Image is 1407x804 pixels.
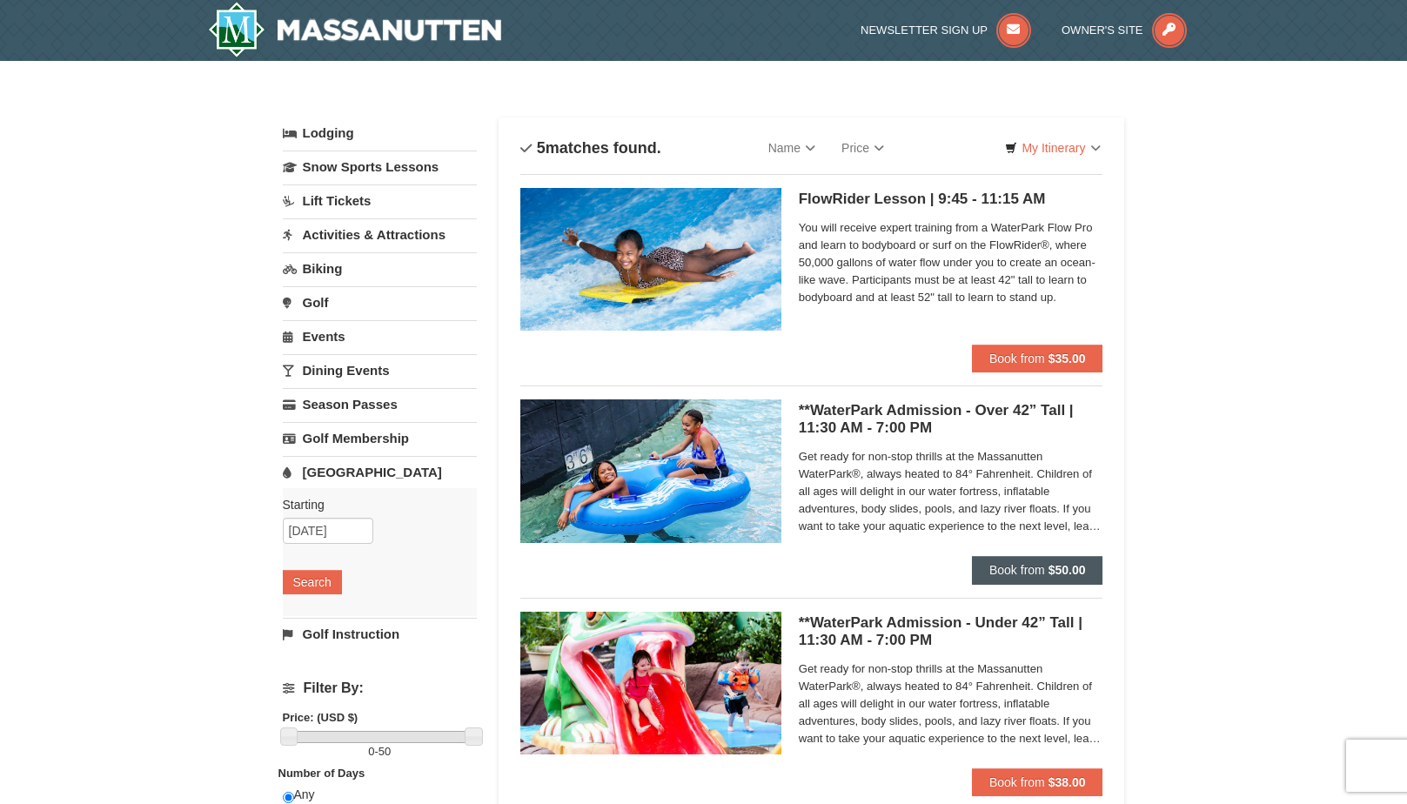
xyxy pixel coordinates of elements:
h5: **WaterPark Admission - Over 42” Tall | 11:30 AM - 7:00 PM [799,402,1103,437]
a: Lift Tickets [283,184,477,217]
span: Get ready for non-stop thrills at the Massanutten WaterPark®, always heated to 84° Fahrenheit. Ch... [799,448,1103,535]
button: Book from $50.00 [972,556,1103,584]
span: Book from [989,352,1045,365]
a: [GEOGRAPHIC_DATA] [283,456,477,488]
label: Starting [283,496,464,513]
h4: Filter By: [283,680,477,696]
a: My Itinerary [994,135,1111,161]
span: You will receive expert training from a WaterPark Flow Pro and learn to bodyboard or surf on the ... [799,219,1103,306]
strong: $50.00 [1049,563,1086,577]
span: Get ready for non-stop thrills at the Massanutten WaterPark®, always heated to 84° Fahrenheit. Ch... [799,660,1103,747]
button: Book from $35.00 [972,345,1103,372]
a: Golf Membership [283,422,477,454]
a: Biking [283,252,477,285]
label: - [283,743,477,760]
img: 6619917-732-e1c471e4.jpg [520,612,781,754]
a: Golf [283,286,477,318]
a: Events [283,320,477,352]
h4: matches found. [520,139,661,157]
a: Price [828,131,897,165]
img: Massanutten Resort Logo [208,2,502,57]
strong: $35.00 [1049,352,1086,365]
span: Newsletter Sign Up [861,23,988,37]
a: Name [755,131,828,165]
strong: Number of Days [278,767,365,780]
a: Massanutten Resort [208,2,502,57]
button: Search [283,570,342,594]
a: Dining Events [283,354,477,386]
a: Golf Instruction [283,618,477,650]
a: Snow Sports Lessons [283,151,477,183]
img: 6619917-720-80b70c28.jpg [520,399,781,542]
strong: Price: (USD $) [283,711,358,724]
span: Owner's Site [1062,23,1143,37]
strong: $38.00 [1049,775,1086,789]
h5: **WaterPark Admission - Under 42” Tall | 11:30 AM - 7:00 PM [799,614,1103,649]
button: Book from $38.00 [972,768,1103,796]
a: Lodging [283,117,477,149]
span: Book from [989,775,1045,789]
span: 5 [537,139,546,157]
a: Newsletter Sign Up [861,23,1031,37]
a: Activities & Attractions [283,218,477,251]
img: 6619917-216-363963c7.jpg [520,188,781,331]
a: Owner's Site [1062,23,1187,37]
span: 0 [368,745,374,758]
span: Book from [989,563,1045,577]
span: 50 [379,745,391,758]
h5: FlowRider Lesson | 9:45 - 11:15 AM [799,191,1103,208]
a: Season Passes [283,388,477,420]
